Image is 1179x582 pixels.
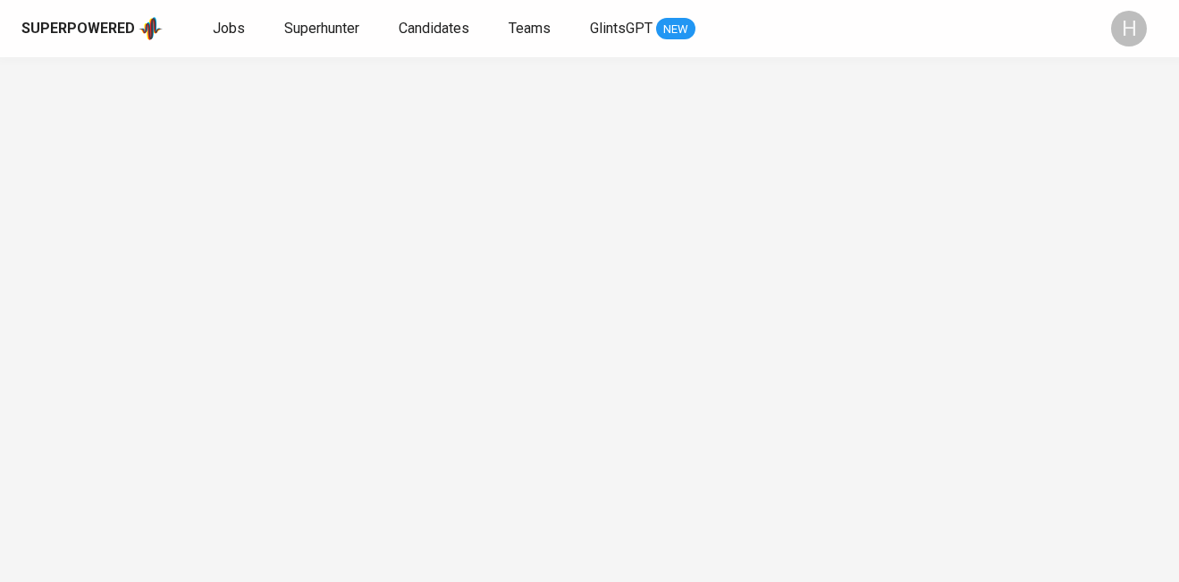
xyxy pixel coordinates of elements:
span: Superhunter [284,20,359,37]
a: Teams [509,18,554,40]
img: app logo [139,15,163,42]
span: Candidates [399,20,469,37]
span: Teams [509,20,551,37]
a: Jobs [213,18,248,40]
div: H [1111,11,1147,46]
span: GlintsGPT [590,20,653,37]
span: Jobs [213,20,245,37]
a: Superpoweredapp logo [21,15,163,42]
a: Candidates [399,18,473,40]
div: Superpowered [21,19,135,39]
span: NEW [656,21,695,38]
a: Superhunter [284,18,363,40]
a: GlintsGPT NEW [590,18,695,40]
